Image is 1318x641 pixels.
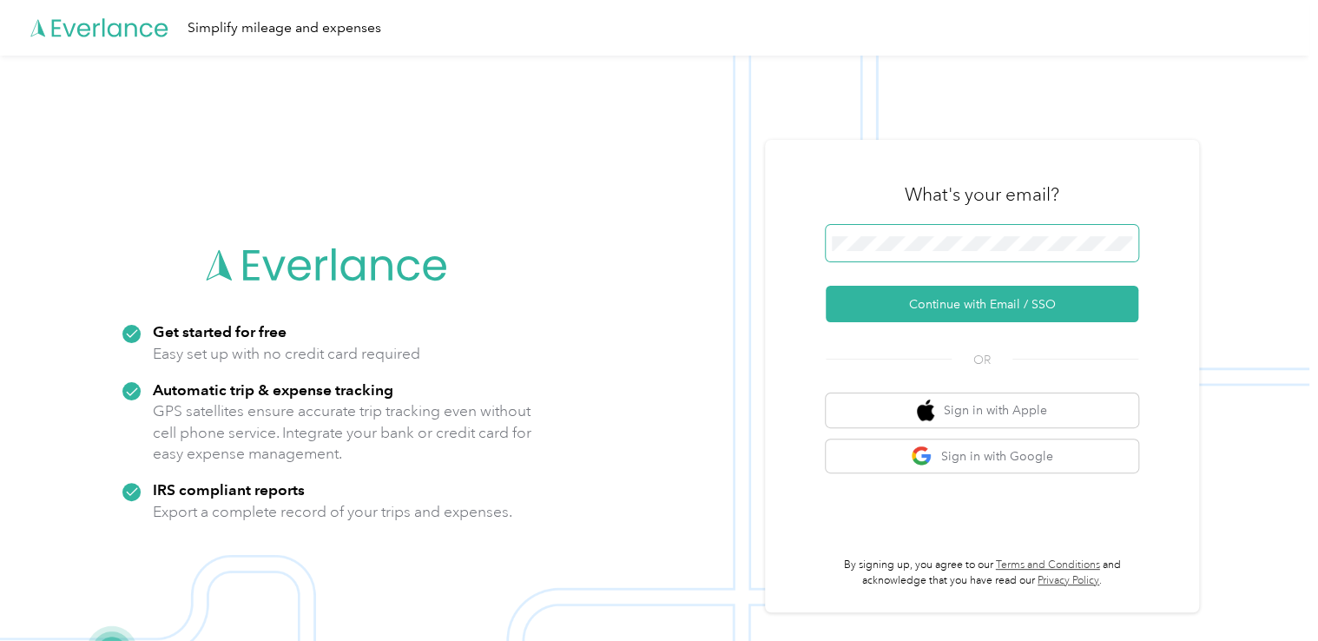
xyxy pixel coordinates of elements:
img: apple logo [917,400,934,421]
p: Export a complete record of your trips and expenses. [153,501,512,523]
p: GPS satellites ensure accurate trip tracking even without cell phone service. Integrate your bank... [153,400,532,465]
h3: What's your email? [905,182,1059,207]
div: Simplify mileage and expenses [188,17,381,39]
button: apple logoSign in with Apple [826,393,1138,427]
img: google logo [911,446,932,467]
strong: Get started for free [153,322,287,340]
p: By signing up, you agree to our and acknowledge that you have read our . [826,558,1138,588]
strong: Automatic trip & expense tracking [153,380,393,399]
button: google logoSign in with Google [826,439,1138,473]
a: Terms and Conditions [996,558,1100,572]
strong: IRS compliant reports [153,480,305,499]
span: OR [952,351,1012,369]
p: Easy set up with no credit card required [153,343,420,365]
button: Continue with Email / SSO [826,286,1138,322]
a: Privacy Policy [1038,574,1099,587]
